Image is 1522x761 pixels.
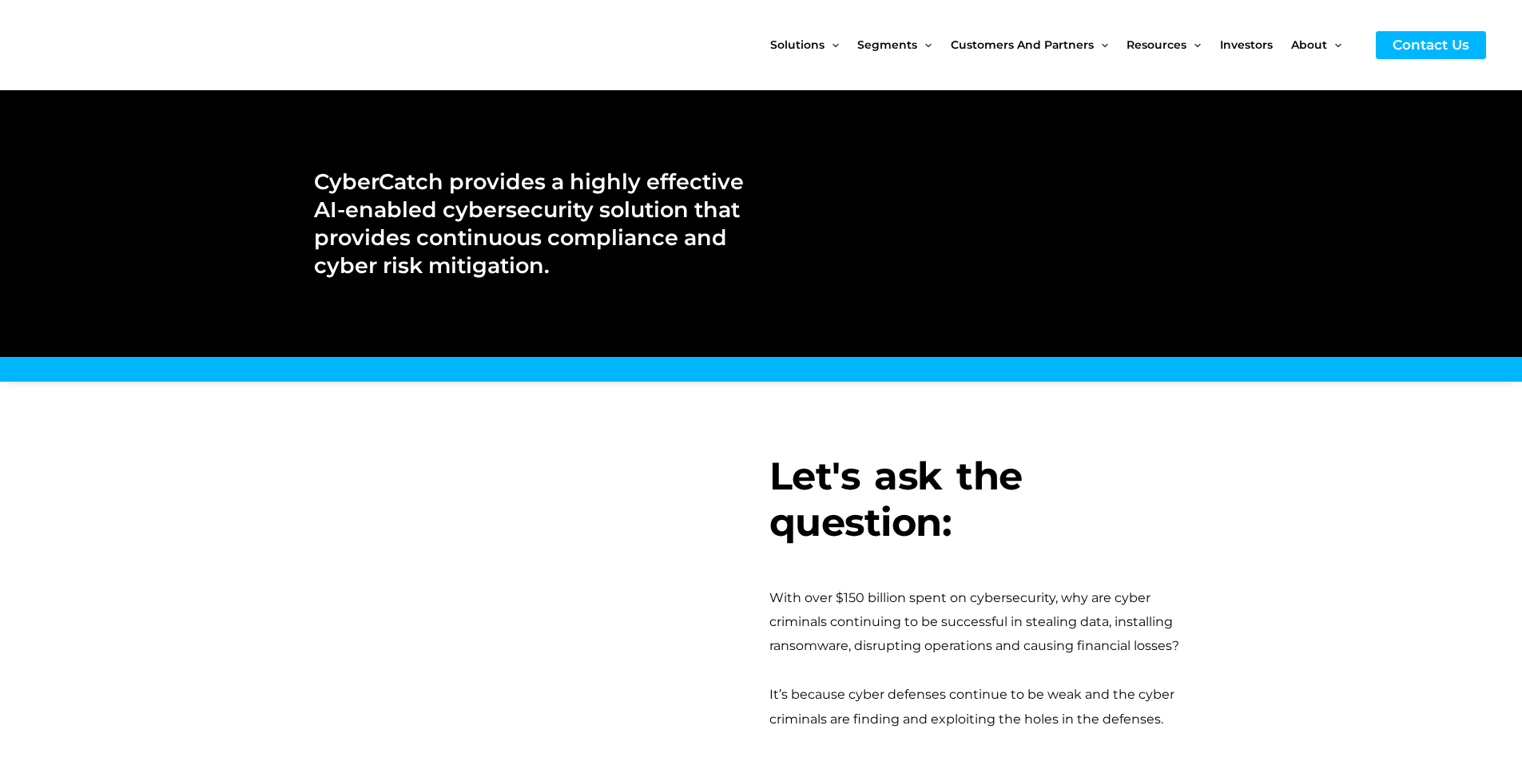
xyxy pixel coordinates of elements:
img: CyberCatch [28,12,220,78]
a: Investors [1220,11,1291,78]
span: About [1291,11,1327,78]
span: Menu Toggle [1327,11,1341,78]
span: Solutions [770,11,825,78]
span: Customers and Partners [951,11,1094,78]
span: Menu Toggle [917,11,932,78]
span: Resources [1127,11,1186,78]
span: Menu Toggle [1094,11,1108,78]
span: Menu Toggle [825,11,839,78]
nav: Site Navigation: New Main Menu [770,11,1360,78]
div: It’s because cyber defenses continue to be weak and the cyber criminals are finding and exploitin... [769,683,1209,731]
div: With over $150 billion spent on cybersecurity, why are cyber criminals continuing to be successfu... [769,586,1209,659]
span: Menu Toggle [1186,11,1201,78]
h2: CyberCatch provides a highly effective AI-enabled cybersecurity solution that provides continuous... [314,168,745,279]
a: Contact Us [1376,31,1486,59]
h3: Let's ask the question: [769,454,1209,545]
span: Investors [1220,11,1273,78]
span: Segments [857,11,917,78]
